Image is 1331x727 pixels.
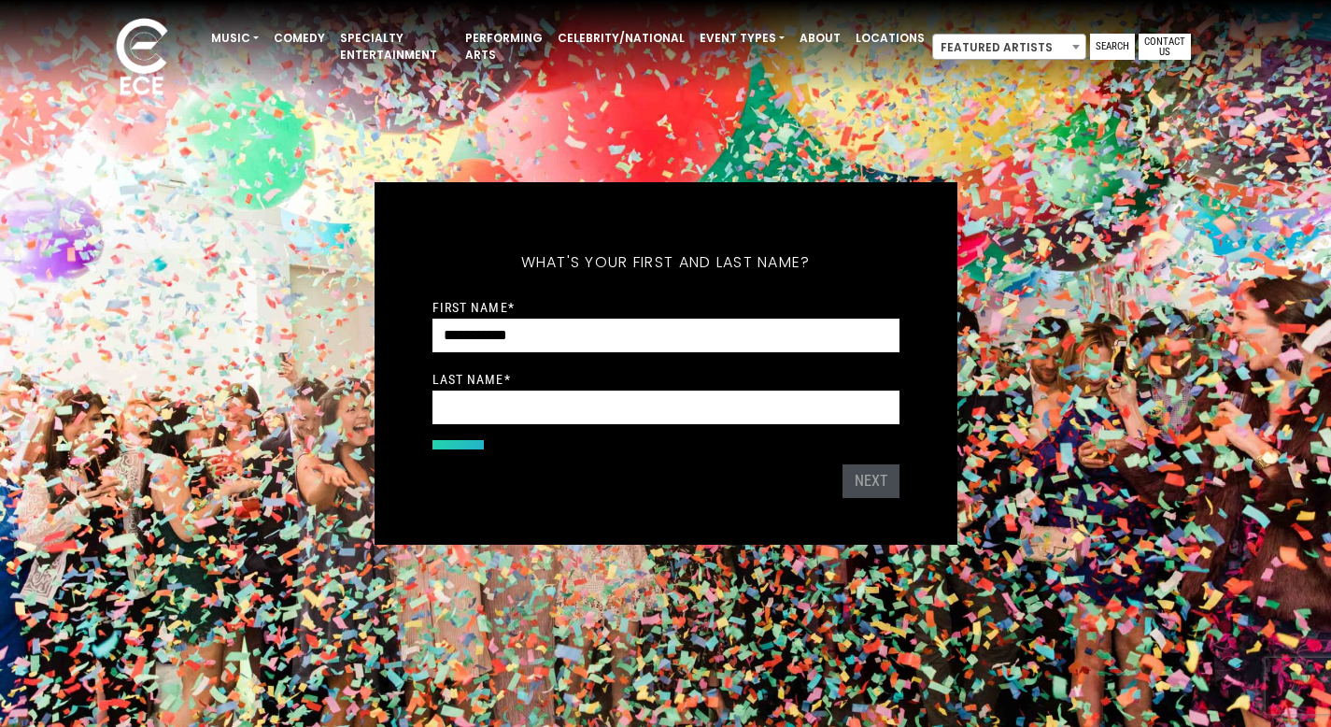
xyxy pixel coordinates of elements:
[432,371,511,388] label: Last Name
[1139,34,1191,60] a: Contact Us
[95,13,189,104] img: ece_new_logo_whitev2-1.png
[848,22,932,54] a: Locations
[266,22,333,54] a: Comedy
[792,22,848,54] a: About
[550,22,692,54] a: Celebrity/National
[432,229,899,296] h5: What's your first and last name?
[432,299,515,316] label: First Name
[692,22,792,54] a: Event Types
[932,34,1086,60] span: Featured Artists
[458,22,550,71] a: Performing Arts
[204,22,266,54] a: Music
[933,35,1085,61] span: Featured Artists
[1090,34,1135,60] a: Search
[333,22,458,71] a: Specialty Entertainment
